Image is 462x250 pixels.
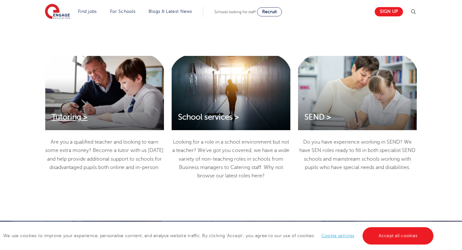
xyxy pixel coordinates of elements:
[375,7,403,16] a: Sign up
[110,9,135,14] a: For Schools
[172,138,290,180] p: Looking for a role in a school environment but not a teacher? We’ve got you covered, we have a wi...
[45,113,94,122] a: Tutoring >
[363,227,434,245] a: Accept all cookies
[149,9,192,14] a: Blogs & Latest News
[262,9,277,14] span: Recruit
[45,138,164,172] p: Are you a qualified teacher and looking to earn some extra money? Become a tutor with us [DATE] a...
[172,113,245,122] a: School services >
[178,113,239,121] span: School services >
[3,233,435,238] span: We use cookies to improve your experience, personalise content, and analyse website traffic. By c...
[78,9,97,14] a: Find jobs
[298,138,417,172] p: Do you have experience working in SEND? We have SEN roles ready to fill in both specialist SEND s...
[257,7,282,16] a: Recruit
[304,113,331,121] span: SEND >
[52,113,88,121] span: Tutoring >
[214,10,256,14] span: Schools looking for staff
[321,233,355,238] a: Cookie settings
[45,4,70,20] img: Engage Education
[298,113,338,122] a: SEND >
